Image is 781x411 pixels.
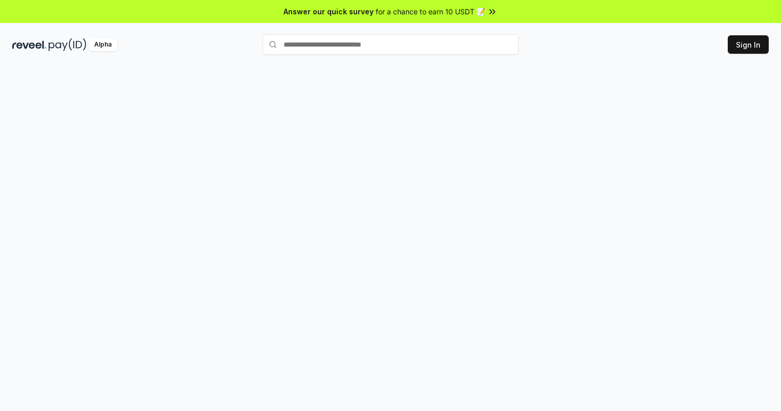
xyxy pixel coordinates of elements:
img: pay_id [49,38,86,51]
div: Alpha [89,38,117,51]
img: reveel_dark [12,38,47,51]
span: for a chance to earn 10 USDT 📝 [376,6,485,17]
button: Sign In [728,35,769,54]
span: Answer our quick survey [284,6,374,17]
